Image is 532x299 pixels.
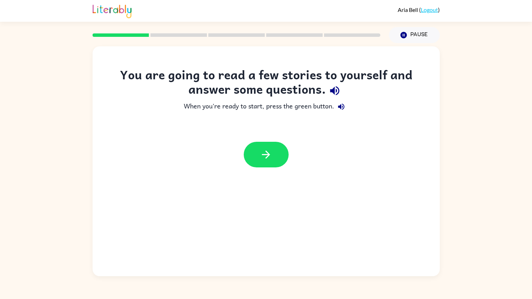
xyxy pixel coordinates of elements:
div: ( ) [398,6,440,13]
img: Literably [93,3,132,18]
div: When you're ready to start, press the green button. [107,100,426,114]
span: Aria Bell [398,6,419,13]
div: You are going to read a few stories to yourself and answer some questions. [107,67,426,100]
a: Logout [421,6,438,13]
button: Pause [389,27,440,43]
